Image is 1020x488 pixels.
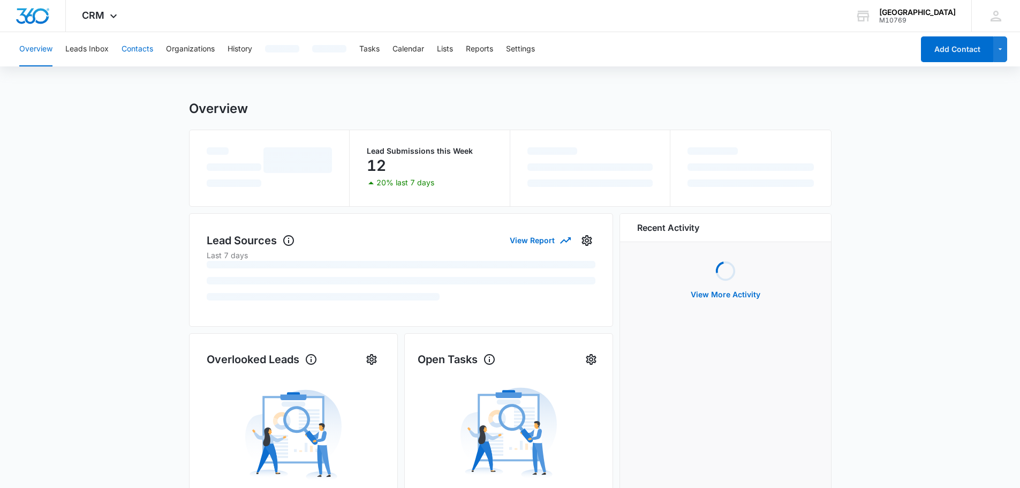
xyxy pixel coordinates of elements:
div: account name [879,8,956,17]
button: History [228,32,252,66]
button: Contacts [122,32,153,66]
h1: Open Tasks [418,351,496,367]
h1: Overview [189,101,248,117]
button: Settings [506,32,535,66]
h6: Recent Activity [637,221,699,234]
button: Reports [466,32,493,66]
h1: Lead Sources [207,232,295,249]
button: View Report [510,231,570,250]
button: Settings [578,232,595,249]
button: Tasks [359,32,380,66]
button: Settings [583,351,600,368]
p: Last 7 days [207,250,595,261]
h1: Overlooked Leads [207,351,318,367]
button: Calendar [392,32,424,66]
p: 20% last 7 days [376,179,434,186]
div: account id [879,17,956,24]
button: View More Activity [680,282,771,307]
button: Leads Inbox [65,32,109,66]
button: Organizations [166,32,215,66]
button: Lists [437,32,453,66]
button: Add Contact [921,36,993,62]
span: CRM [82,10,104,21]
button: Settings [363,351,380,368]
button: Overview [19,32,52,66]
p: Lead Submissions this Week [367,147,493,155]
p: 12 [367,157,386,174]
